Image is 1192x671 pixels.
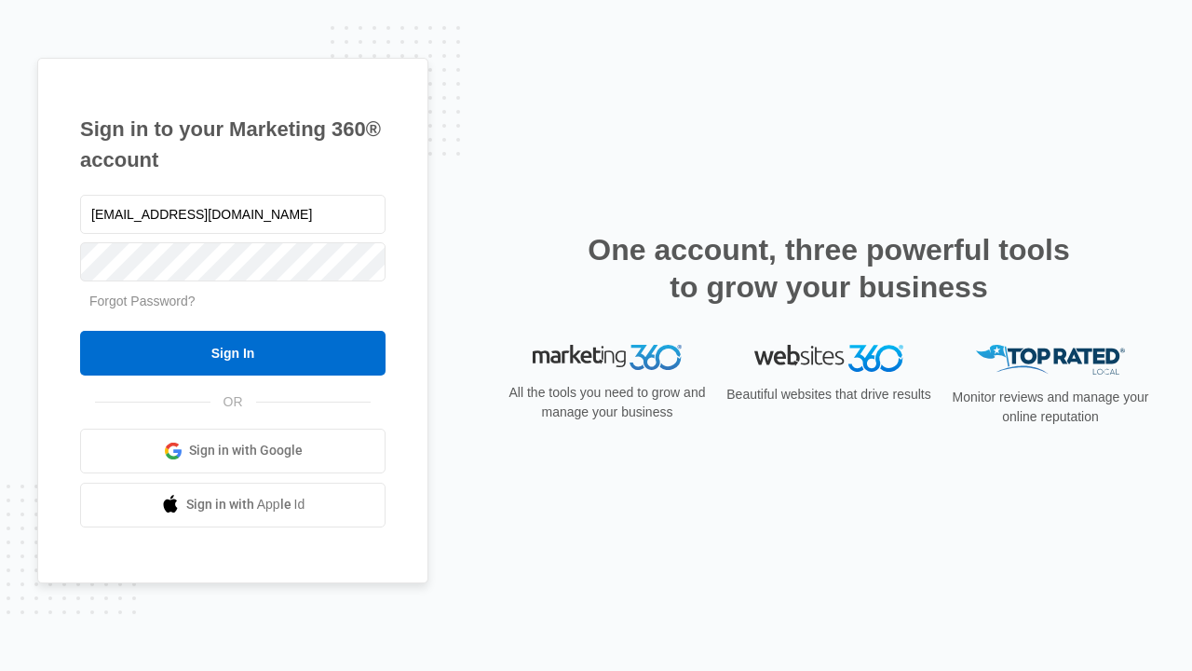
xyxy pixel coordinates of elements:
[186,495,305,514] span: Sign in with Apple Id
[503,383,711,422] p: All the tools you need to grow and manage your business
[754,345,903,372] img: Websites 360
[80,195,386,234] input: Email
[89,294,196,308] a: Forgot Password?
[80,114,386,175] h1: Sign in to your Marketing 360® account
[976,345,1125,376] img: Top Rated Local
[582,231,1076,306] h2: One account, three powerful tools to grow your business
[210,392,256,412] span: OR
[533,345,682,371] img: Marketing 360
[80,331,386,376] input: Sign In
[189,441,303,460] span: Sign in with Google
[946,388,1155,427] p: Monitor reviews and manage your online reputation
[80,483,386,527] a: Sign in with Apple Id
[725,385,933,404] p: Beautiful websites that drive results
[80,429,386,473] a: Sign in with Google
